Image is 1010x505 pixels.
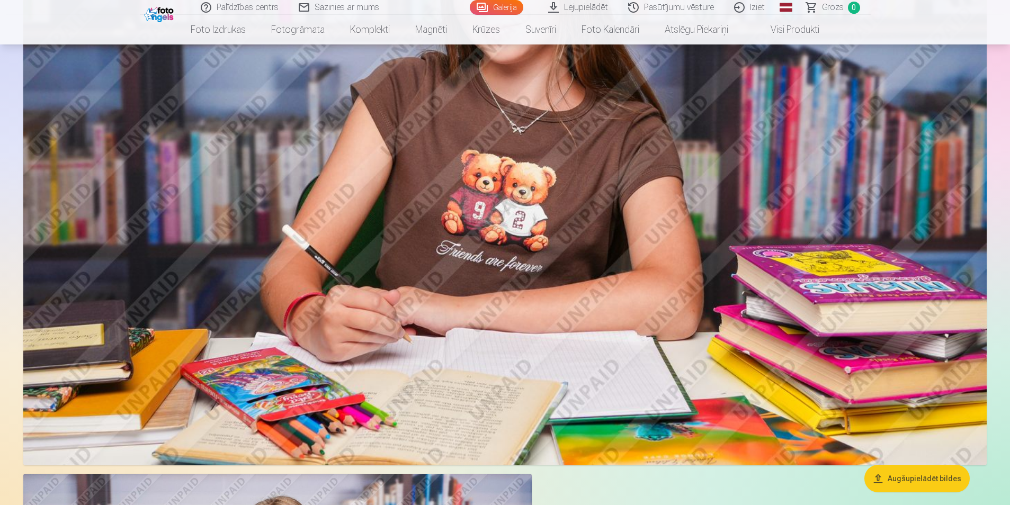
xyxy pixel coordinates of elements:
a: Magnēti [403,15,460,44]
a: Foto kalendāri [569,15,652,44]
a: Foto izdrukas [178,15,258,44]
a: Suvenīri [513,15,569,44]
button: Augšupielādēt bildes [864,465,970,492]
span: Grozs [822,1,844,14]
a: Atslēgu piekariņi [652,15,741,44]
a: Komplekti [337,15,403,44]
a: Visi produkti [741,15,832,44]
a: Fotogrāmata [258,15,337,44]
img: /fa1 [144,4,176,22]
span: 0 [848,2,860,14]
a: Krūzes [460,15,513,44]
